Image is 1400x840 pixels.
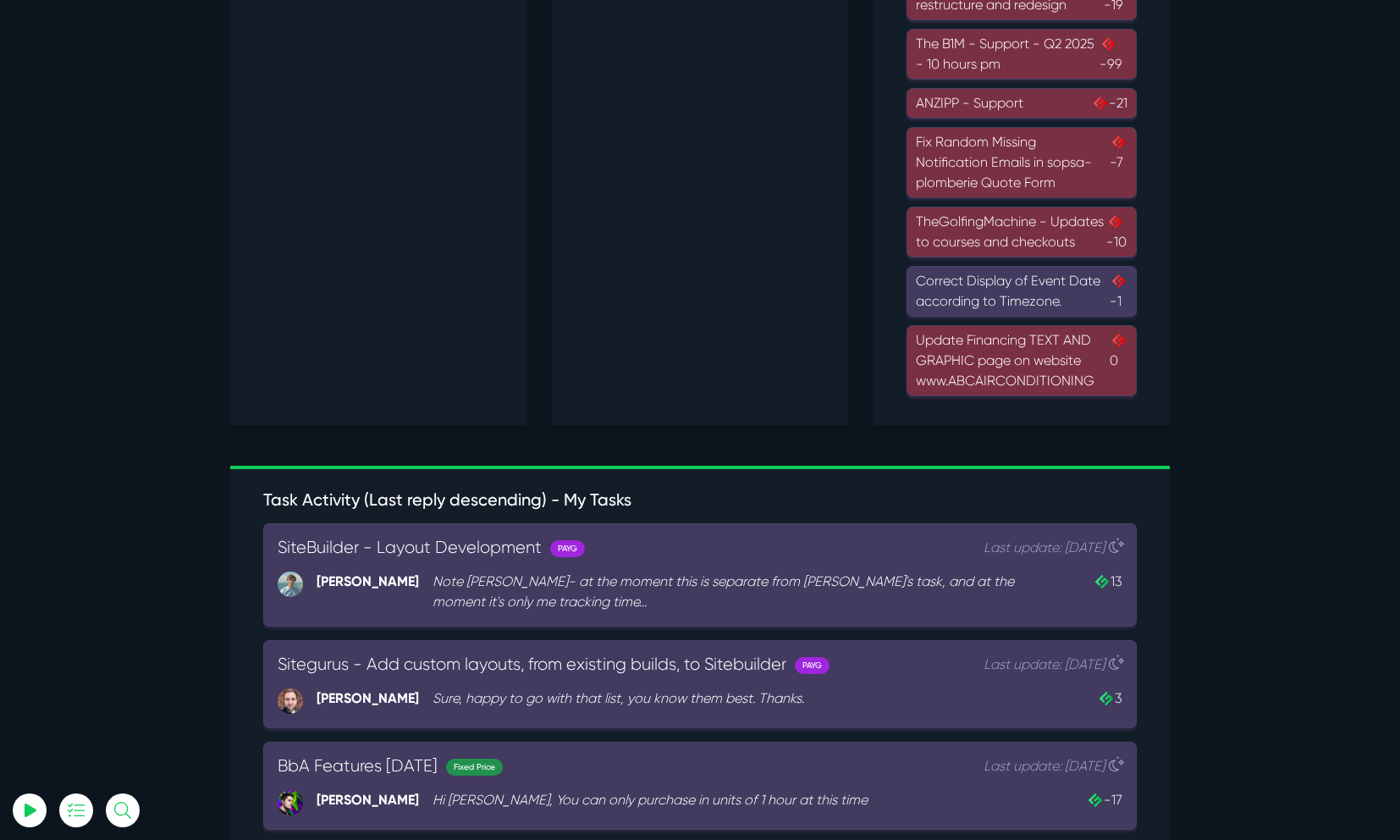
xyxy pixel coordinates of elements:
[433,688,1072,709] p: Sure, happy to go with that list, you know them best. Thanks.
[984,756,1122,776] p: Last update: [DATE]
[984,538,1122,558] p: Last update: [DATE]
[278,756,438,776] a: BbA Features [DATE]
[263,489,1137,510] h5: Task Activity (Last reply descending) - My Tasks
[433,790,1061,810] p: Hi [PERSON_NAME], You can only purchase in units of 1 hour at this time
[916,330,1127,391] div: Update Financing TEXT AND GRAPHIC page on website www.ABCAIRCONDITIONING
[1110,132,1127,193] span: -7
[795,657,830,674] div: PAYG
[907,127,1137,198] a: Fix Random Missing Notification Emails in sopsa-plomberie Quote Form-7
[1110,271,1127,312] span: -1
[278,538,542,557] a: SiteBuilder - Layout Development
[916,34,1127,75] div: The B1M - Support - Q2 2025 - 10 hours pm
[446,759,503,776] div: Fixed Price
[317,572,419,592] p: [PERSON_NAME]
[55,199,241,236] input: Email
[317,688,419,709] p: [PERSON_NAME]
[907,88,1137,119] a: ANZIPP - Support-21
[907,29,1137,80] a: The B1M - Support - Q2 2025 - 10 hours pm-99
[550,540,585,557] div: PAYG
[278,655,786,674] a: Sitegurus - Add custom layouts, from existing builds, to Sitebuilder
[916,271,1127,312] div: Correct Display of Event Date according to Timezone.
[55,299,241,334] button: Log In
[1097,688,1122,709] span: 3
[1100,34,1127,75] span: -99
[317,790,419,810] p: [PERSON_NAME]
[907,207,1137,257] a: TheGolfingMachine - Updates to courses and checkouts-10
[1086,790,1122,810] span: -17
[907,325,1137,396] a: Update Financing TEXT AND GRAPHIC page on website www.ABCAIRCONDITIONING0
[433,572,1067,612] p: Note [PERSON_NAME]- at the moment this is separate from [PERSON_NAME]'s task, and at the moment i...
[1093,572,1122,592] span: 13
[984,655,1122,675] p: Last update: [DATE]
[1091,93,1127,113] span: -21
[916,132,1127,193] div: Fix Random Missing Notification Emails in sopsa-plomberie Quote Form
[1106,212,1127,252] span: -10
[916,93,1127,113] div: ANZIPP - Support
[1110,330,1127,391] span: 0
[916,212,1127,252] div: TheGolfingMachine - Updates to courses and checkouts
[907,266,1137,317] a: Correct Display of Event Date according to Timezone.-1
